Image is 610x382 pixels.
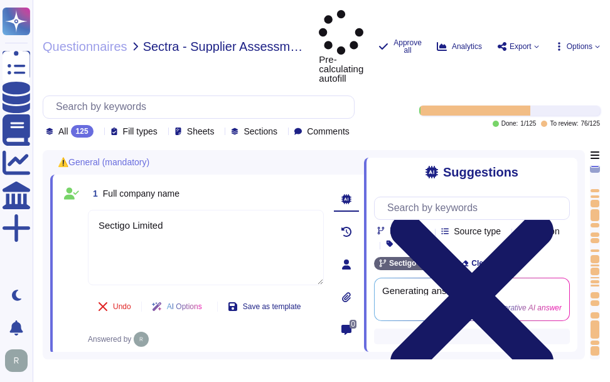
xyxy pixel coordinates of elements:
[134,332,149,347] img: user
[43,40,127,53] span: Questionnaires
[88,294,141,319] button: Undo
[520,121,536,127] span: 1 / 125
[88,336,131,343] span: Answered by
[3,347,36,374] button: user
[143,40,309,53] span: Sectra - Supplier Assessment Questionnaire Sectigo
[550,121,578,127] span: To review:
[510,43,532,50] span: Export
[113,303,131,310] span: Undo
[581,121,600,127] span: 76 / 125
[88,210,324,285] textarea: Sectigo Limited
[5,349,28,372] img: user
[381,197,569,219] input: Search by keywords
[350,320,356,329] span: 0
[307,127,350,136] span: Comments
[218,294,311,319] button: Save as template
[243,303,301,310] span: Save as template
[103,188,179,199] span: Full company name
[501,121,518,127] span: Done:
[88,189,98,198] span: 1
[167,303,202,310] span: AI Options
[243,127,277,136] span: Sections
[50,96,354,118] input: Search by keywords
[58,127,68,136] span: All
[393,39,422,54] span: Approve all
[378,39,422,54] button: Approve all
[187,127,215,136] span: Sheets
[123,127,158,136] span: Fill types
[58,158,149,166] span: ⚠️General (mandatory)
[452,43,482,50] span: Analytics
[567,43,592,50] span: Options
[71,125,94,138] div: 125
[319,10,363,83] span: Pre-calculating autofill
[437,41,482,52] button: Analytics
